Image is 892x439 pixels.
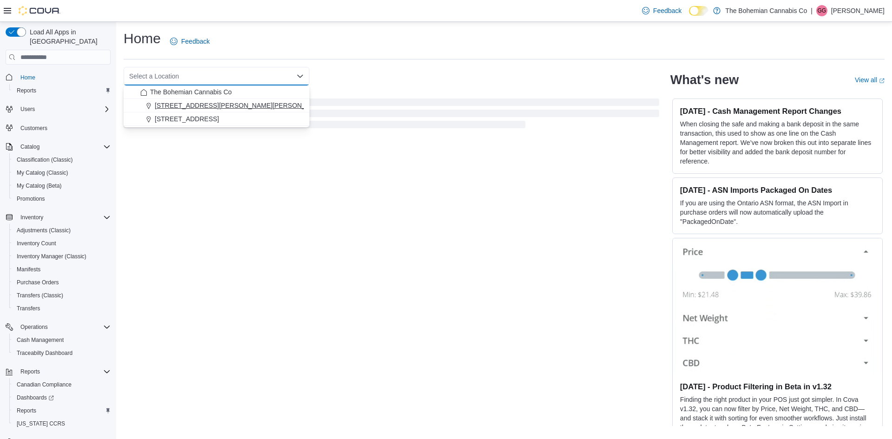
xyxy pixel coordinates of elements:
[17,141,111,152] span: Catalog
[13,251,90,262] a: Inventory Manager (Classic)
[9,347,114,360] button: Traceabilty Dashboard
[13,225,111,236] span: Adjustments (Classic)
[17,321,52,333] button: Operations
[9,263,114,276] button: Manifests
[17,104,39,115] button: Users
[831,5,885,16] p: [PERSON_NAME]
[17,169,68,177] span: My Catalog (Classic)
[13,264,111,275] span: Manifests
[17,381,72,388] span: Canadian Compliance
[20,74,35,81] span: Home
[17,366,111,377] span: Reports
[2,70,114,84] button: Home
[9,237,114,250] button: Inventory Count
[13,303,44,314] a: Transfers
[17,407,36,414] span: Reports
[13,334,111,346] span: Cash Management
[13,418,69,429] a: [US_STATE] CCRS
[155,114,219,124] span: [STREET_ADDRESS]
[680,382,875,391] h3: [DATE] - Product Filtering in Beta in v1.32
[13,277,111,288] span: Purchase Orders
[17,366,44,377] button: Reports
[741,424,782,431] em: Beta Features
[653,6,682,15] span: Feedback
[17,394,54,401] span: Dashboards
[13,405,111,416] span: Reports
[124,85,309,126] div: Choose from the following options
[13,85,40,96] a: Reports
[9,276,114,289] button: Purchase Orders
[20,143,39,151] span: Catalog
[9,192,114,205] button: Promotions
[13,180,111,191] span: My Catalog (Beta)
[181,37,210,46] span: Feedback
[124,112,309,126] button: [STREET_ADDRESS]
[670,72,739,87] h2: What's new
[17,122,111,134] span: Customers
[680,198,875,226] p: If you are using the Ontario ASN format, the ASN Import in purchase orders will now automatically...
[17,195,45,203] span: Promotions
[680,185,875,195] h3: [DATE] - ASN Imports Packaged On Dates
[9,289,114,302] button: Transfers (Classic)
[13,238,60,249] a: Inventory Count
[9,404,114,417] button: Reports
[9,153,114,166] button: Classification (Classic)
[879,78,885,84] svg: External link
[17,212,111,223] span: Inventory
[9,417,114,430] button: [US_STATE] CCRS
[680,119,875,166] p: When closing the safe and making a bank deposit in the same transaction, this used to show as one...
[20,124,47,132] span: Customers
[166,32,213,51] a: Feedback
[17,305,40,312] span: Transfers
[17,141,43,152] button: Catalog
[9,224,114,237] button: Adjustments (Classic)
[13,334,67,346] a: Cash Management
[150,87,232,97] span: The Bohemian Cannabis Co
[13,264,44,275] a: Manifests
[17,253,86,260] span: Inventory Manager (Classic)
[13,225,74,236] a: Adjustments (Classic)
[20,105,35,113] span: Users
[680,106,875,116] h3: [DATE] - Cash Management Report Changes
[17,336,64,344] span: Cash Management
[13,193,49,204] a: Promotions
[638,1,685,20] a: Feedback
[9,84,114,97] button: Reports
[13,180,66,191] a: My Catalog (Beta)
[296,72,304,80] button: Close list of options
[9,166,114,179] button: My Catalog (Classic)
[2,103,114,116] button: Users
[13,379,111,390] span: Canadian Compliance
[17,104,111,115] span: Users
[13,193,111,204] span: Promotions
[17,240,56,247] span: Inventory Count
[2,321,114,334] button: Operations
[13,251,111,262] span: Inventory Manager (Classic)
[13,277,63,288] a: Purchase Orders
[20,323,48,331] span: Operations
[124,100,659,130] span: Loading
[17,321,111,333] span: Operations
[17,156,73,164] span: Classification (Classic)
[2,140,114,153] button: Catalog
[17,72,39,83] a: Home
[9,179,114,192] button: My Catalog (Beta)
[9,334,114,347] button: Cash Management
[17,182,62,190] span: My Catalog (Beta)
[13,379,75,390] a: Canadian Compliance
[17,71,111,83] span: Home
[2,211,114,224] button: Inventory
[13,303,111,314] span: Transfers
[13,405,40,416] a: Reports
[725,5,807,16] p: The Bohemian Cannabis Co
[9,250,114,263] button: Inventory Manager (Classic)
[17,349,72,357] span: Traceabilty Dashboard
[2,365,114,378] button: Reports
[20,214,43,221] span: Inventory
[26,27,111,46] span: Load All Apps in [GEOGRAPHIC_DATA]
[13,167,111,178] span: My Catalog (Classic)
[13,392,111,403] span: Dashboards
[9,302,114,315] button: Transfers
[2,121,114,135] button: Customers
[155,101,326,110] span: [STREET_ADDRESS][PERSON_NAME][PERSON_NAME]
